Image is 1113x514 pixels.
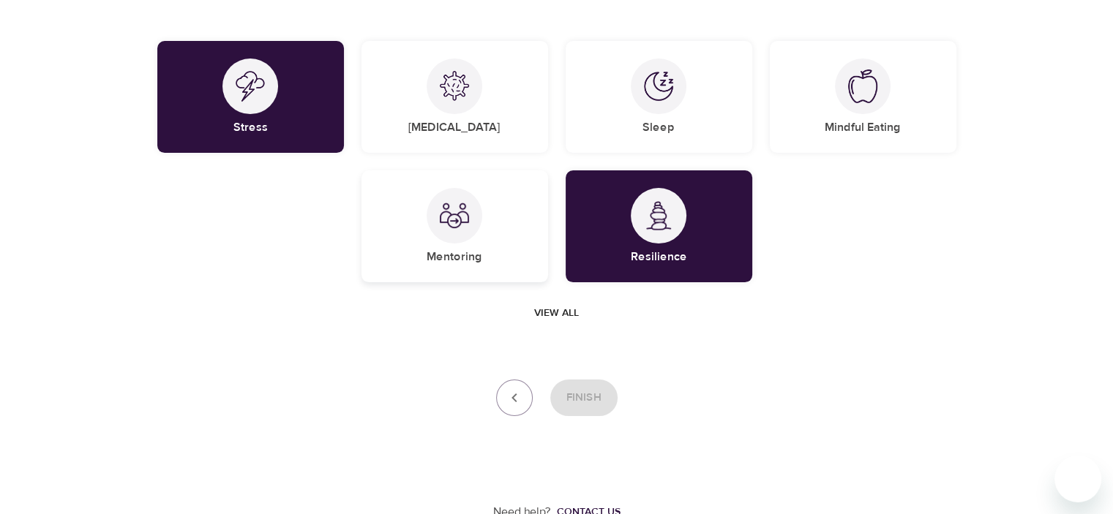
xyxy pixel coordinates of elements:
[644,72,673,101] img: Sleep
[408,120,501,135] h5: [MEDICAL_DATA]
[825,120,901,135] h5: Mindful Eating
[770,41,956,153] div: Mindful EatingMindful Eating
[440,201,469,230] img: Mentoring
[644,201,673,231] img: Resilience
[361,170,548,282] div: MentoringMentoring
[1054,456,1101,502] iframe: Button to launch messaging window
[427,249,482,265] h5: Mentoring
[528,300,585,327] button: View all
[361,41,548,153] div: COVID-19[MEDICAL_DATA]
[848,69,877,103] img: Mindful Eating
[534,304,579,322] span: View all
[566,41,752,153] div: SleepSleep
[566,170,752,282] div: ResilienceResilience
[440,71,469,101] img: COVID-19
[236,71,265,102] img: Stress
[233,120,268,135] h5: Stress
[631,249,687,265] h5: Resilience
[642,120,675,135] h5: Sleep
[157,41,344,153] div: StressStress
